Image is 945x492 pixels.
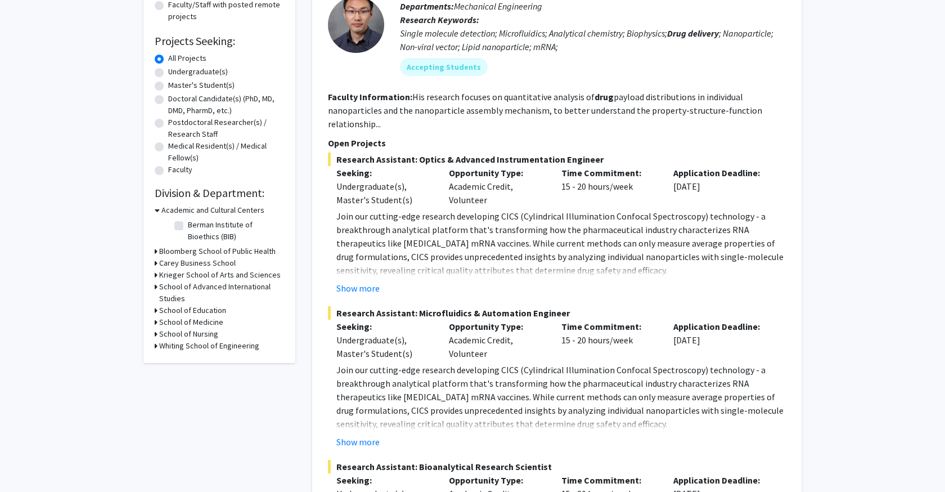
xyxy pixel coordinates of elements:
p: Time Commitment: [561,166,657,180]
div: 15 - 20 hours/week [553,320,665,360]
button: Show more [336,281,380,295]
label: All Projects [168,52,206,64]
fg-read-more: His research focuses on quantitative analysis of payload distributions in individual nanoparticle... [328,91,762,129]
h3: Krieger School of Arts and Sciences [159,269,281,281]
button: Show more [336,435,380,449]
p: Seeking: [336,473,432,487]
span: Research Assistant: Optics & Advanced Instrumentation Engineer [328,153,786,166]
div: 15 - 20 hours/week [553,166,665,207]
h3: School of Nursing [159,328,218,340]
p: Application Deadline: [673,166,769,180]
h3: Carey Business School [159,257,236,269]
b: Departments: [400,1,454,12]
b: Faculty Information: [328,91,412,102]
div: [DATE] [665,320,777,360]
h3: Whiting School of Engineering [159,340,259,352]
b: drug [595,91,614,102]
p: Time Commitment: [561,320,657,333]
div: [DATE] [665,166,777,207]
p: Time Commitment: [561,473,657,487]
span: Mechanical Engineering [454,1,542,12]
h3: Academic and Cultural Centers [161,204,264,216]
div: Single molecule detection; Microfluidics; Analytical chemistry; Biophysics; ; Nanoparticle; Non-v... [400,26,786,53]
label: Postdoctoral Researcher(s) / Research Staff [168,117,284,140]
label: Undergraduate(s) [168,66,228,78]
h3: School of Medicine [159,316,223,328]
h3: School of Advanced International Studies [159,281,284,305]
h2: Division & Department: [155,186,284,200]
span: Research Assistant: Bioanalytical Research Scientist [328,460,786,473]
p: Join our cutting-edge research developing CICS (Cylindrical Illumination Confocal Spectroscopy) t... [336,363,786,431]
b: Drug [667,28,686,39]
p: Application Deadline: [673,320,769,333]
div: Undergraduate(s), Master's Student(s) [336,333,432,360]
p: Application Deadline: [673,473,769,487]
p: Seeking: [336,166,432,180]
label: Faculty [168,164,192,176]
p: Join our cutting-edge research developing CICS (Cylindrical Illumination Confocal Spectroscopy) t... [336,209,786,277]
label: Doctoral Candidate(s) (PhD, MD, DMD, PharmD, etc.) [168,93,284,117]
h3: Bloomberg School of Public Health [159,245,276,257]
iframe: Chat [8,441,48,484]
p: Open Projects [328,136,786,150]
h3: School of Education [159,305,226,316]
label: Berman Institute of Bioethics (BIB) [188,219,281,243]
p: Opportunity Type: [449,320,544,333]
label: Medical Resident(s) / Medical Fellow(s) [168,140,284,164]
p: Opportunity Type: [449,166,544,180]
b: delivery [688,28,719,39]
label: Master's Student(s) [168,79,235,91]
div: Academic Credit, Volunteer [440,320,553,360]
span: Research Assistant: Microfluidics & Automation Engineer [328,306,786,320]
div: Undergraduate(s), Master's Student(s) [336,180,432,207]
b: Research Keywords: [400,14,479,25]
p: Opportunity Type: [449,473,544,487]
p: Seeking: [336,320,432,333]
div: Academic Credit, Volunteer [440,166,553,207]
mat-chip: Accepting Students [400,58,488,76]
h2: Projects Seeking: [155,34,284,48]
